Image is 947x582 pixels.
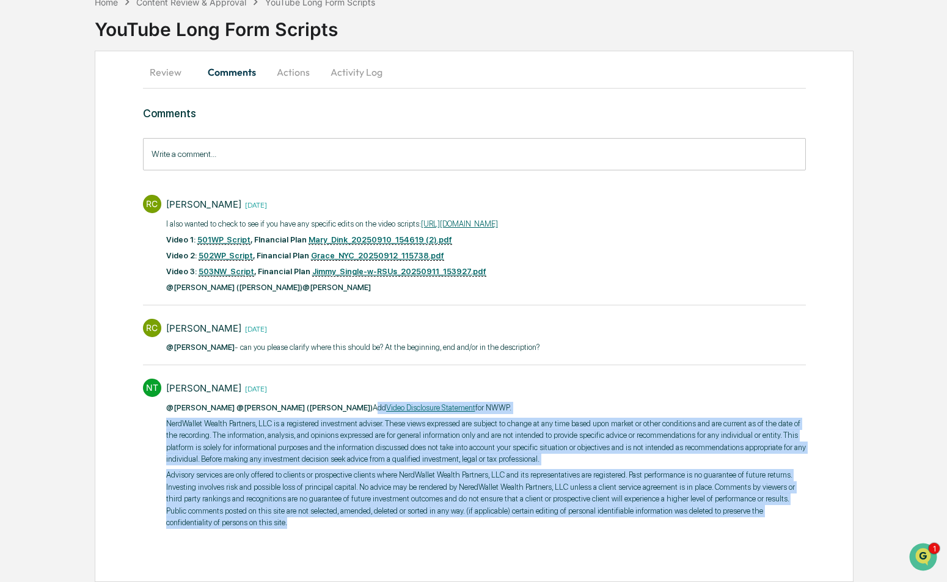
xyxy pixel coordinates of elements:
[254,267,310,276] strong: , Financial Plan
[198,57,266,87] button: Comments
[166,382,241,394] div: [PERSON_NAME]
[122,270,148,279] span: Pylon
[266,57,321,87] button: Actions
[241,383,267,393] time: Thursday, September 18, 2025 at 9:40:40 AM CDT
[38,166,99,176] span: [PERSON_NAME]
[312,267,486,277] a: Jimmy_Single-w-RSUs_20250911_153927.pdf
[12,26,222,45] p: How can we help?
[208,97,222,112] button: Start new chat
[166,322,241,334] div: [PERSON_NAME]
[166,235,196,244] strong: Video 1:
[908,542,941,575] iframe: Open customer support
[166,341,539,354] p: ​ - can you please clarify where this should be? At the beginning, end and/or in the description?
[55,93,200,106] div: Start new chat
[421,219,498,228] a: [URL][DOMAIN_NAME]
[199,251,253,261] a: 502WP_Script
[26,93,48,115] img: 8933085812038_c878075ebb4cc5468115_72.jpg
[166,251,197,260] strong: Video 2:
[108,166,133,176] span: [DATE]
[321,57,392,87] button: Activity Log
[166,218,498,230] p: I also wanted to check to see if you have any specific edits on the video scripts:
[250,235,307,244] strong: , FInancial Plan
[143,319,161,337] div: RC
[166,283,371,292] span: @[PERSON_NAME] ([PERSON_NAME])@[PERSON_NAME]
[309,235,452,245] a: Mary_Dink_20250910_154619 (2).pdf
[189,133,222,148] button: See all
[253,251,309,260] strong: , Financial Plan
[241,199,267,209] time: Monday, September 22, 2025 at 4:53:00 PM CDT
[311,251,444,261] a: Grace_NYC_20250912_115738.pdf
[12,93,34,115] img: 1746055101610-c473b297-6a78-478c-a979-82029cc54cd1
[166,198,241,210] div: [PERSON_NAME]
[89,218,98,228] div: 🗄️
[199,267,254,277] a: 503NW_Script
[55,106,168,115] div: We're available if you need us!
[143,107,806,120] h3: Comments
[101,217,152,229] span: Attestations
[166,469,806,529] p: Advisory services are only offered to clients or prospective clients where NerdWallet Wealth Part...
[143,195,161,213] div: RC
[166,402,806,414] p: Add for NWWP​.
[197,235,250,245] a: 501WP_Script
[7,235,82,257] a: 🔎Data Lookup
[12,155,32,174] img: Jack Rasmussen
[386,403,475,412] a: Video Disclosure Statement
[143,379,161,397] div: NT
[101,166,106,176] span: •
[143,57,806,87] div: secondary tabs example
[166,403,235,412] span: @[PERSON_NAME]
[166,234,498,246] p: ​
[84,212,156,234] a: 🗄️Attestations
[143,57,198,87] button: Review
[95,9,947,40] div: YouTube Long Form Scripts
[24,167,34,176] img: 1746055101610-c473b297-6a78-478c-a979-82029cc54cd1
[241,323,267,333] time: Monday, September 22, 2025 at 4:51:26 PM CDT
[7,212,84,234] a: 🖐️Preclearance
[12,218,22,228] div: 🖐️
[12,136,82,145] div: Past conversations
[166,343,235,352] span: @[PERSON_NAME]
[166,267,197,276] strong: Video 3:
[12,241,22,251] div: 🔎
[24,240,77,252] span: Data Lookup
[166,418,806,465] p: NerdWallet Wealth Partners, LLC is a registered investment adviser. These views expressed are sub...
[86,269,148,279] a: Powered byPylon
[236,403,373,412] span: @[PERSON_NAME] ([PERSON_NAME])
[24,217,79,229] span: Preclearance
